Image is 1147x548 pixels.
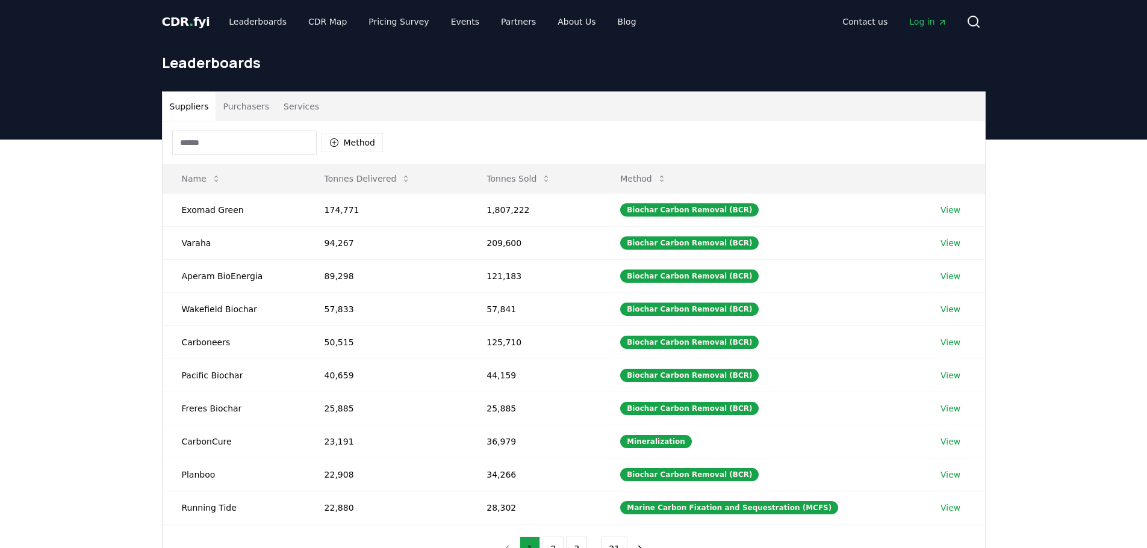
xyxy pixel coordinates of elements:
[163,491,305,524] td: Running Tide
[322,133,384,152] button: Method
[305,458,468,491] td: 22,908
[359,11,438,32] a: Pricing Survey
[305,292,468,325] td: 57,833
[219,11,645,32] nav: Main
[940,436,960,448] a: View
[441,11,489,32] a: Events
[833,11,956,32] nav: Main
[620,402,759,415] div: Biochar Carbon Removal (BCR)
[467,458,601,491] td: 34,266
[305,226,468,259] td: 94,267
[219,11,296,32] a: Leaderboards
[467,392,601,425] td: 25,885
[163,425,305,458] td: CarbonCure
[940,303,960,315] a: View
[940,402,960,414] a: View
[940,237,960,249] a: View
[163,259,305,292] td: Aperam BioEnergia
[162,14,210,29] span: CDR fyi
[940,469,960,481] a: View
[620,435,692,448] div: Mineralization
[467,259,601,292] td: 121,183
[163,226,305,259] td: Varaha
[940,502,960,514] a: View
[548,11,605,32] a: About Us
[467,359,601,392] td: 44,159
[940,270,960,282] a: View
[620,501,838,514] div: Marine Carbon Fixation and Sequestration (MCFS)
[620,336,759,349] div: Biochar Carbon Removal (BCR)
[163,193,305,226] td: Exomad Green
[940,204,960,216] a: View
[611,167,676,191] button: Method
[276,92,326,121] button: Services
[467,292,601,325] td: 57,841
[305,491,468,524] td: 22,880
[467,193,601,226] td: 1,807,222
[467,226,601,259] td: 209,600
[299,11,356,32] a: CDR Map
[305,359,468,392] td: 40,659
[467,325,601,359] td: 125,710
[162,13,210,30] a: CDR.fyi
[467,425,601,458] td: 36,979
[620,468,759,481] div: Biochar Carbon Removal (BCR)
[163,359,305,392] td: Pacific Biochar
[305,425,468,458] td: 23,191
[491,11,546,32] a: Partners
[163,92,216,121] button: Suppliers
[189,14,193,29] span: .
[163,392,305,425] td: Freres Biochar
[608,11,646,32] a: Blog
[216,92,276,121] button: Purchasers
[940,336,960,348] a: View
[909,16,947,28] span: Log in
[305,193,468,226] td: 174,771
[833,11,897,32] a: Contact us
[620,369,759,382] div: Biochar Carbon Removal (BCR)
[620,269,759,283] div: Biochar Carbon Removal (BCR)
[162,53,986,72] h1: Leaderboards
[620,236,759,250] div: Biochar Carbon Removal (BCR)
[477,167,561,191] button: Tonnes Sold
[467,491,601,524] td: 28,302
[163,292,305,325] td: Wakefield Biochar
[305,392,468,425] td: 25,885
[305,325,468,359] td: 50,515
[163,458,305,491] td: Planboo
[900,11,956,32] a: Log in
[315,167,421,191] button: Tonnes Delivered
[620,203,759,217] div: Biochar Carbon Removal (BCR)
[620,303,759,316] div: Biochar Carbon Removal (BCR)
[940,369,960,381] a: View
[163,325,305,359] td: Carboneers
[305,259,468,292] td: 89,298
[172,167,231,191] button: Name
